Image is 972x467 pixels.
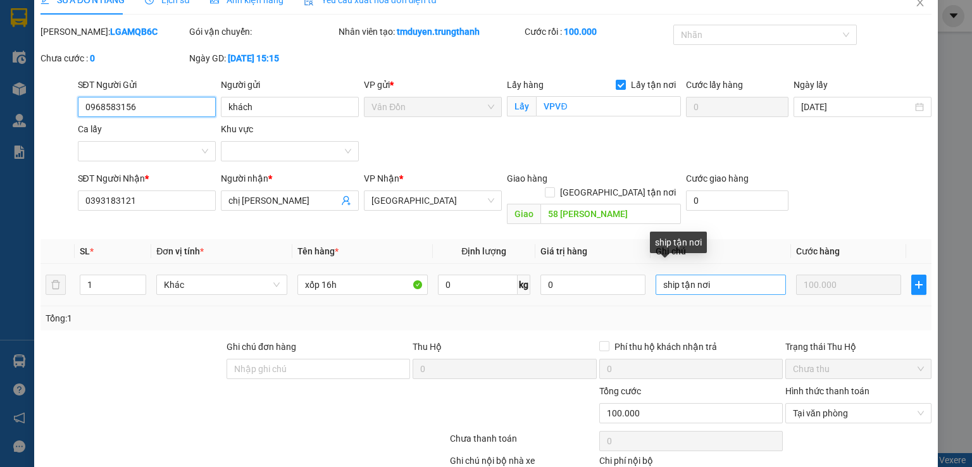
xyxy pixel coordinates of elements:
input: Cước lấy hàng [686,97,788,117]
span: Phí thu hộ khách nhận trả [609,340,722,354]
input: Ngày lấy [801,100,913,114]
b: 0 [90,53,95,63]
span: Chưa thu [793,359,924,378]
b: tmduyen.trungthanh [397,27,480,37]
div: Ngày GD: [189,51,335,65]
div: ship tận nơi [650,232,707,253]
button: plus [911,275,926,295]
div: [PERSON_NAME]: [40,25,187,39]
span: Tại văn phòng [793,404,924,423]
div: Người gửi [221,78,359,92]
span: Giao hàng [507,173,547,184]
label: Ghi chú đơn hàng [227,342,296,352]
label: Hình thức thanh toán [785,386,869,396]
span: Tổng cước [599,386,641,396]
div: Chưa thanh toán [449,432,597,454]
div: Khu vực [221,122,359,136]
div: Nhân viên tạo: [339,25,522,39]
div: Chưa cước : [40,51,187,65]
button: delete [46,275,66,295]
span: Giá trị hàng [540,246,587,256]
span: Lấy hàng [507,80,544,90]
span: Hà Nội [371,191,494,210]
span: Tên hàng [297,246,339,256]
input: Cước giao hàng [686,190,788,211]
label: Ngày lấy [794,80,828,90]
span: Giao [507,204,540,224]
div: Trạng thái Thu Hộ [785,340,931,354]
span: Lấy tận nơi [626,78,681,92]
div: SĐT Người Nhận [78,171,216,185]
div: Cước rồi : [525,25,671,39]
b: 100.000 [564,27,597,37]
span: Cước hàng [796,246,840,256]
span: Khác [164,275,279,294]
div: VP gửi [364,78,502,92]
div: SĐT Người Gửi [78,78,216,92]
span: [GEOGRAPHIC_DATA] tận nơi [555,185,681,199]
span: Lấy [507,96,536,116]
input: 0 [796,275,901,295]
input: VD: Bàn, Ghế [297,275,428,295]
label: Ca lấy [78,124,102,134]
th: Ghi chú [651,239,791,264]
div: Người nhận [221,171,359,185]
input: Lấy tận nơi [536,96,681,116]
label: Cước giao hàng [686,173,749,184]
label: Cước lấy hàng [686,80,743,90]
span: Thu Hộ [413,342,442,352]
span: user-add [341,196,351,206]
span: Định lượng [461,246,506,256]
span: Đơn vị tính [156,246,204,256]
span: Vân Đồn [371,97,494,116]
span: plus [912,280,926,290]
span: SL [80,246,90,256]
span: kg [518,275,530,295]
b: [DATE] 15:15 [228,53,279,63]
div: Gói vận chuyển: [189,25,335,39]
div: Tổng: 1 [46,311,376,325]
span: VP Nhận [364,173,399,184]
b: LGAMQB6C [110,27,158,37]
input: Dọc đường [540,204,681,224]
input: Ghi chú đơn hàng [227,359,410,379]
input: Ghi Chú [656,275,786,295]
